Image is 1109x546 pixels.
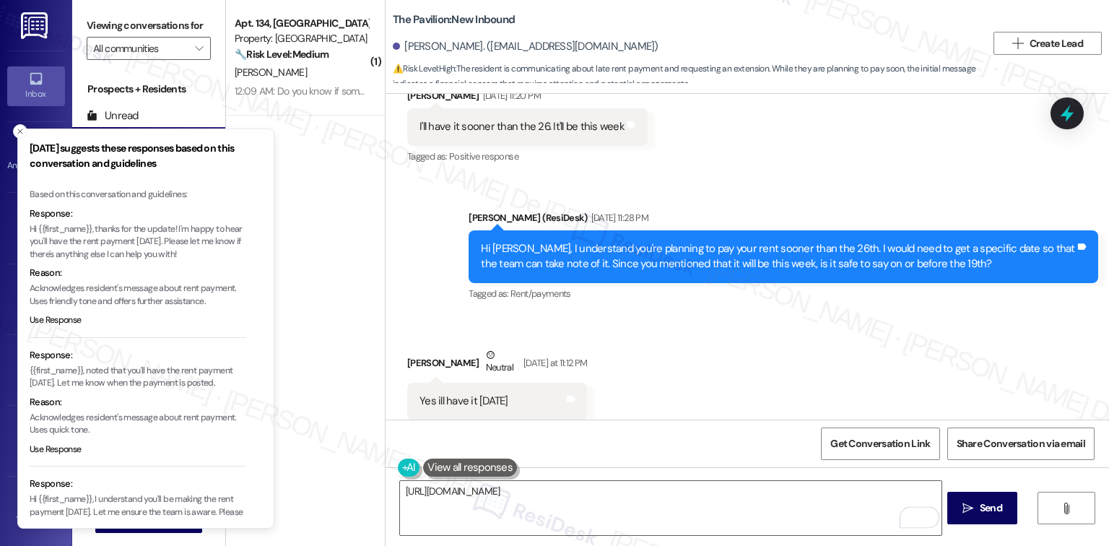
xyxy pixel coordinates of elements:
[30,223,246,261] p: Hi {{first_name}}, thanks for the update! I'm happy to hear you'll have the rent payment [DATE]. ...
[469,283,1098,304] div: Tagged as:
[30,282,246,308] p: Acknowledges resident's message about rent payment. Uses friendly tone and offers further assista...
[30,266,246,280] div: Reason:
[419,119,625,134] div: I'll have it sooner than the 26. It'll be this week
[30,314,82,327] button: Use Response
[993,32,1102,55] button: Create Lead
[30,443,82,456] button: Use Response
[520,355,587,370] div: [DATE] at 11:12 PM
[957,436,1085,451] span: Share Conversation via email
[947,492,1017,524] button: Send
[400,481,941,535] textarea: To enrich screen reader interactions, please activate Accessibility in Grammarly extension settings
[30,477,246,491] div: Response:
[947,428,1095,460] button: Share Conversation via email
[510,287,571,300] span: Rent/payments
[821,428,939,460] button: Get Conversation Link
[962,503,973,514] i: 
[481,241,1075,272] div: Hi [PERSON_NAME], I understand you're planning to pay your rent sooner than the 26th. I would nee...
[393,61,986,92] span: : The resident is communicating about late rent payment and requesting an extension. While they a...
[13,124,27,139] button: Close toast
[588,210,648,225] div: [DATE] 11:28 PM
[830,436,930,451] span: Get Conversation Link
[1030,36,1083,51] span: Create Lead
[1061,503,1071,514] i: 
[30,207,246,221] div: Response:
[980,500,1002,516] span: Send
[1012,38,1023,49] i: 
[30,348,246,363] div: Response:
[30,141,246,171] h3: [DATE] suggests these responses based on this conversation and guidelines
[30,493,246,532] p: Hi {{first_name}}, I understand you'll be making the rent payment [DATE]. Let me ensure the team ...
[469,210,1098,230] div: [PERSON_NAME] (ResiDesk)
[30,365,246,390] p: {{first_name}}, noted that you'll have the rent payment [DATE]. Let me know when the payment is p...
[30,395,246,409] div: Reason:
[30,188,246,201] div: Based on this conversation and guidelines:
[30,412,246,437] p: Acknowledges resident's message about rent payment. Uses quick tone.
